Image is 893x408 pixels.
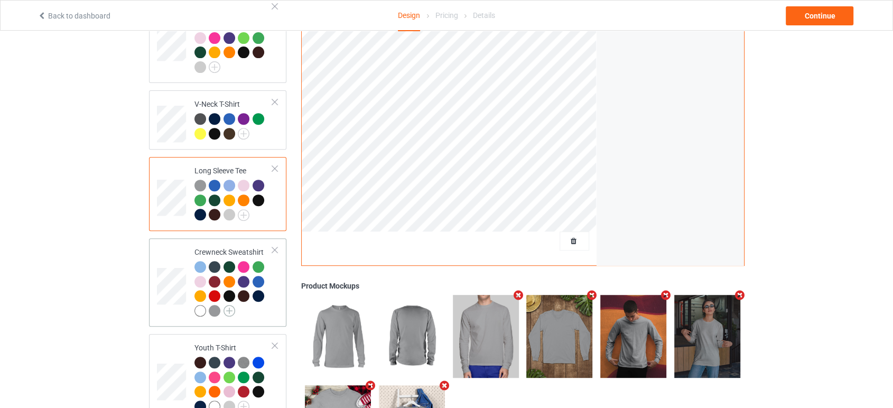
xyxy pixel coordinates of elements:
[301,281,744,292] div: Product Mockups
[786,6,853,25] div: Continue
[38,12,110,20] a: Back to dashboard
[674,295,740,378] img: regular.jpg
[398,1,420,31] div: Design
[511,290,525,301] i: Remove mockup
[453,295,519,378] img: regular.jpg
[149,90,287,150] div: V-Neck T-Shirt
[733,290,746,301] i: Remove mockup
[435,1,458,30] div: Pricing
[305,295,371,378] img: regular.jpg
[438,380,451,391] i: Remove mockup
[379,295,445,378] img: regular.jpg
[149,157,287,231] div: Long Sleeve Tee
[149,238,287,327] div: Crewneck Sweatshirt
[194,3,273,72] div: Hooded Sweatshirt
[238,357,249,368] img: heather_texture.png
[238,128,249,140] img: svg+xml;base64,PD94bWwgdmVyc2lvbj0iMS4wIiBlbmNvZGluZz0iVVRGLTgiPz4KPHN2ZyB3aWR0aD0iMjJweCIgaGVpZ2...
[238,209,249,221] img: svg+xml;base64,PD94bWwgdmVyc2lvbj0iMS4wIiBlbmNvZGluZz0iVVRGLTgiPz4KPHN2ZyB3aWR0aD0iMjJweCIgaGVpZ2...
[194,99,273,138] div: V-Neck T-Shirt
[194,247,273,316] div: Crewneck Sweatshirt
[526,295,592,378] img: regular.jpg
[600,295,666,378] img: regular.jpg
[364,380,377,391] i: Remove mockup
[194,165,273,220] div: Long Sleeve Tee
[473,1,495,30] div: Details
[224,305,235,317] img: svg+xml;base64,PD94bWwgdmVyc2lvbj0iMS4wIiBlbmNvZGluZz0iVVRGLTgiPz4KPHN2ZyB3aWR0aD0iMjJweCIgaGVpZ2...
[659,290,673,301] i: Remove mockup
[209,61,220,73] img: svg+xml;base64,PD94bWwgdmVyc2lvbj0iMS4wIiBlbmNvZGluZz0iVVRGLTgiPz4KPHN2ZyB3aWR0aD0iMjJweCIgaGVpZ2...
[585,290,599,301] i: Remove mockup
